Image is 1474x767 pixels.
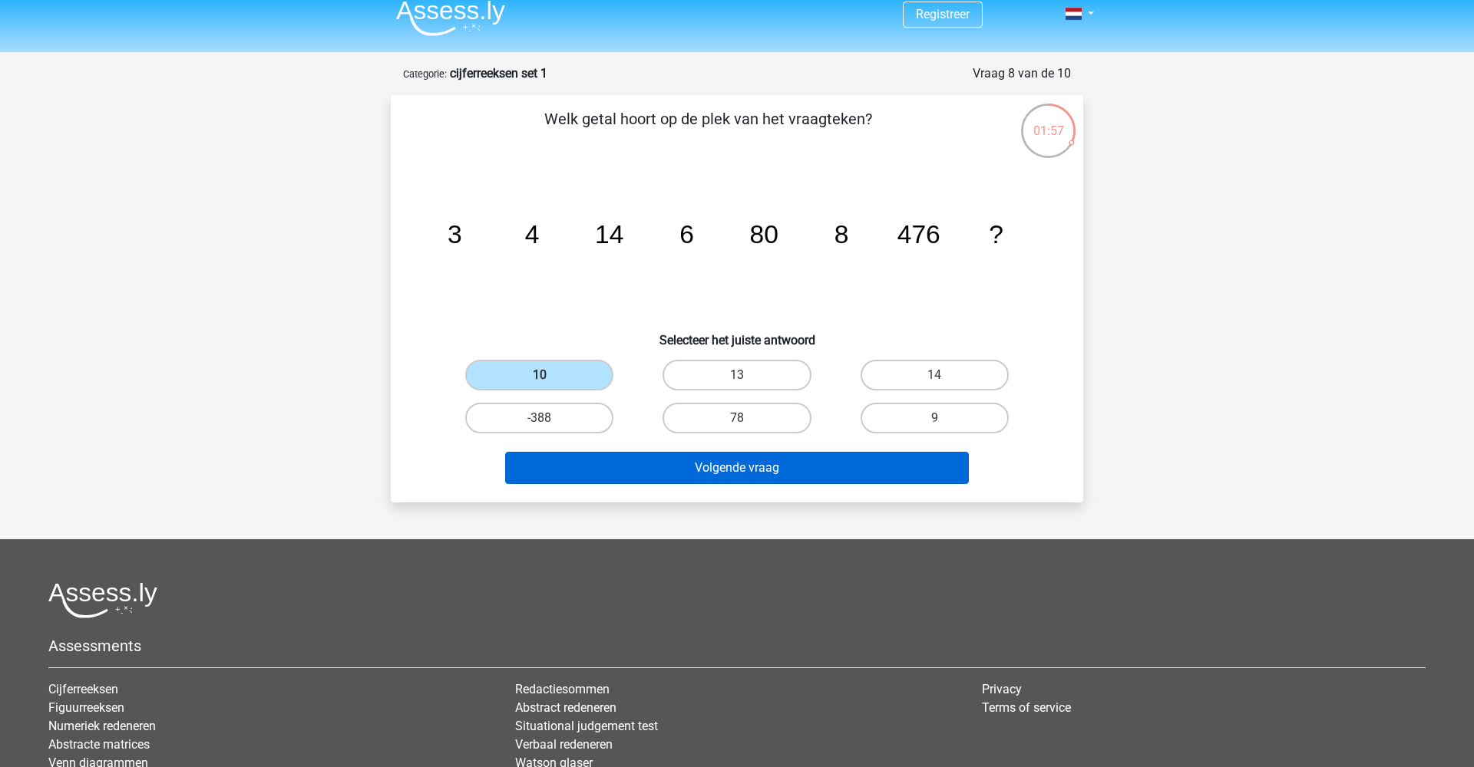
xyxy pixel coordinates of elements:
[450,66,547,81] strong: cijferreeksen set 1
[48,682,118,696] a: Cijferreeksen
[48,737,150,752] a: Abstracte matrices
[48,637,1426,655] h5: Assessments
[679,220,694,249] tspan: 6
[515,719,658,733] a: Situational judgement test
[415,107,1001,153] p: Welk getal hoort op de plek van het vraagteken?
[48,582,157,618] img: Assessly logo
[515,682,610,696] a: Redactiesommen
[448,220,462,249] tspan: 3
[989,220,1003,249] tspan: ?
[861,403,1009,433] label: 9
[465,403,613,433] label: -388
[834,220,849,249] tspan: 8
[465,360,613,390] label: 10
[515,700,616,715] a: Abstract redeneren
[663,403,811,433] label: 78
[525,220,540,249] tspan: 4
[595,220,623,249] tspan: 14
[505,452,970,484] button: Volgende vraag
[515,737,613,752] a: Verbaal redeneren
[48,700,124,715] a: Figuurreeksen
[982,682,1022,696] a: Privacy
[982,700,1071,715] a: Terms of service
[750,220,778,249] tspan: 80
[403,68,447,80] small: Categorie:
[973,64,1071,83] div: Vraag 8 van de 10
[1020,102,1077,140] div: 01:57
[663,360,811,390] label: 13
[48,719,156,733] a: Numeriek redeneren
[415,321,1059,347] h6: Selecteer het juiste antwoord
[916,7,970,21] a: Registreer
[897,220,940,249] tspan: 476
[861,360,1009,390] label: 14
